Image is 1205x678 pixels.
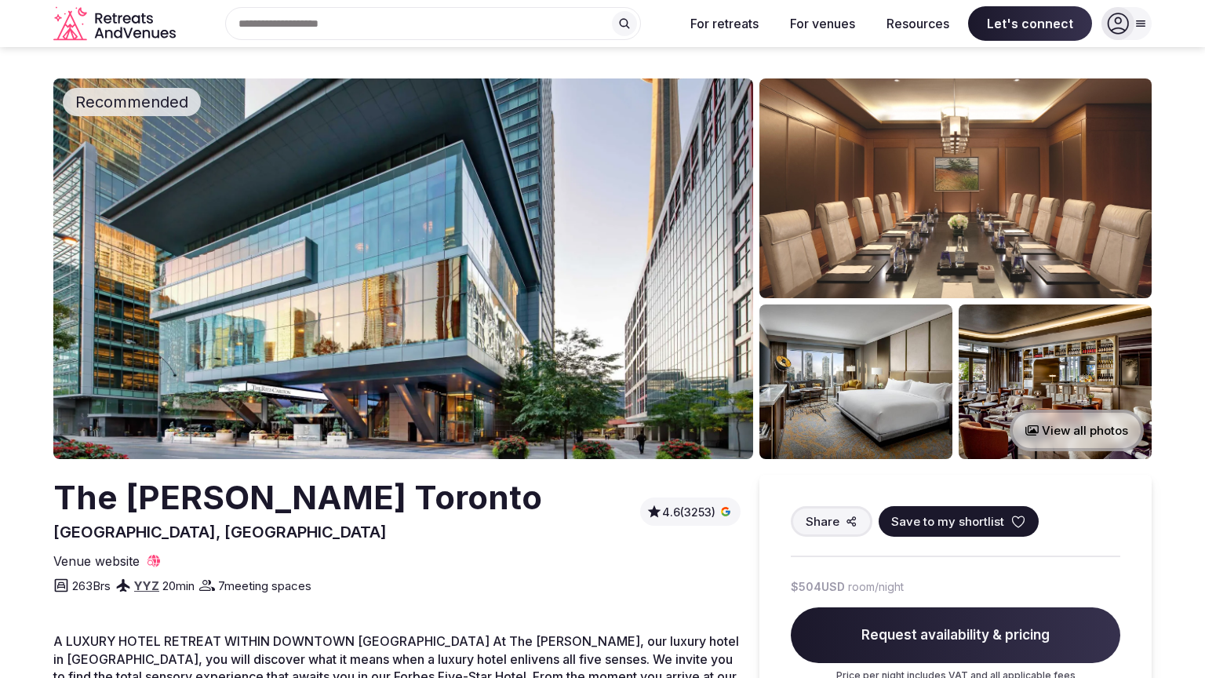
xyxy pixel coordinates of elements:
[53,6,179,42] svg: Retreats and Venues company logo
[662,505,715,520] span: 4.6 (3253)
[848,579,904,595] span: room/night
[53,475,542,521] h2: The [PERSON_NAME] Toronto
[218,578,311,594] span: 7 meeting spaces
[759,78,1152,298] img: Venue gallery photo
[53,6,179,42] a: Visit the homepage
[759,304,952,459] img: Venue gallery photo
[791,506,872,537] button: Share
[53,552,162,570] a: Venue website
[72,578,111,594] span: 263 Brs
[791,607,1120,664] span: Request availability & pricing
[968,6,1092,41] span: Let's connect
[63,88,201,116] div: Recommended
[806,513,839,530] span: Share
[53,552,140,570] span: Venue website
[874,6,962,41] button: Resources
[162,578,195,594] span: 20 min
[879,506,1039,537] button: Save to my shortlist
[134,578,159,593] a: YYZ
[53,523,387,541] span: [GEOGRAPHIC_DATA], [GEOGRAPHIC_DATA]
[791,579,845,595] span: $504 USD
[777,6,868,41] button: For venues
[891,513,1004,530] span: Save to my shortlist
[959,304,1152,459] img: Venue gallery photo
[678,6,771,41] button: For retreats
[69,91,195,113] span: Recommended
[1010,410,1144,451] button: View all photos
[53,78,753,459] img: Venue cover photo
[646,504,734,519] button: 4.6(3253)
